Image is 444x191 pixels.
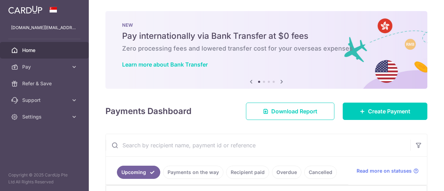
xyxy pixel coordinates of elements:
[105,11,427,89] img: Bank transfer banner
[246,103,334,120] a: Download Report
[22,47,68,54] span: Home
[105,105,191,118] h4: Payments Dashboard
[357,167,419,174] a: Read more on statuses
[122,44,411,53] h6: Zero processing fees and lowered transfer cost for your overseas expenses
[122,22,411,28] p: NEW
[368,107,410,115] span: Create Payment
[106,134,410,156] input: Search by recipient name, payment id or reference
[122,61,208,68] a: Learn more about Bank Transfer
[22,63,68,70] span: Pay
[117,166,160,179] a: Upcoming
[357,167,412,174] span: Read more on statuses
[11,24,78,31] p: [DOMAIN_NAME][EMAIL_ADDRESS][DOMAIN_NAME]
[163,166,223,179] a: Payments on the way
[22,80,68,87] span: Refer & Save
[272,166,301,179] a: Overdue
[122,31,411,42] h5: Pay internationally via Bank Transfer at $0 fees
[304,166,337,179] a: Cancelled
[8,6,42,14] img: CardUp
[22,113,68,120] span: Settings
[271,107,317,115] span: Download Report
[226,166,269,179] a: Recipient paid
[22,97,68,104] span: Support
[343,103,427,120] a: Create Payment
